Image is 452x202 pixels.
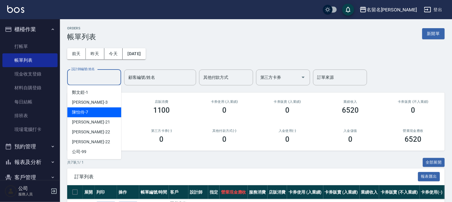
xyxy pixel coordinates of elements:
h2: 卡券販賣 (入業績) [263,100,312,104]
a: 每日結帳 [2,95,58,109]
th: 卡券使用 (入業績) [287,185,323,199]
h3: 0 [348,135,352,144]
h3: 0 [285,106,289,114]
div: 名留名[PERSON_NAME] [367,6,417,13]
h3: 帳單列表 [67,33,96,41]
th: 操作 [117,185,139,199]
h3: 0 [285,135,289,144]
span: 鄭文鎧 -1 [72,89,88,96]
h3: 1100 [153,106,170,114]
h2: 業績收入 [326,100,375,104]
a: 排班表 [2,109,58,123]
a: 帳單列表 [2,53,58,67]
h2: ORDERS [67,26,96,30]
th: 客戶 [169,185,189,199]
button: 櫃檯作業 [2,22,58,37]
button: 新開單 [422,28,445,39]
h2: 卡券販賣 (不入業績) [389,100,438,104]
button: [DATE] [123,48,145,59]
img: Person [5,185,17,197]
h3: 6520 [405,135,422,144]
a: 現金收支登錄 [2,67,58,81]
button: 登出 [422,4,445,15]
h2: 店販消費 [137,100,186,104]
label: 設計師編號/姓名 [71,67,95,71]
button: save [342,4,354,16]
span: 訂單列表 [74,174,418,180]
h2: 營業現金應收 [389,129,438,133]
button: 今天 [104,48,123,59]
span: 陳怡伶 -7 [72,109,88,115]
th: 卡券販賣 (入業績) [323,185,360,199]
th: 店販消費 [268,185,287,199]
a: 打帳單 [2,40,58,53]
h3: 6520 [342,106,359,114]
button: 報表及分析 [2,154,58,170]
h3: 0 [223,135,227,144]
h3: 0 [411,106,415,114]
h5: 公司 [18,186,49,192]
th: 展開 [83,185,95,199]
h2: 第三方卡券(-) [137,129,186,133]
th: 卡券販賣 (不入業績) [379,185,419,199]
h3: 0 [160,135,164,144]
button: 預約管理 [2,139,58,154]
h2: 入金儲值 [326,129,375,133]
span: [PERSON_NAME] -3 [72,99,107,105]
button: 全部展開 [423,158,445,167]
th: 帳單編號/時間 [139,185,169,199]
h2: 其他付款方式(-) [200,129,249,133]
img: Logo [7,5,24,13]
span: 公司 -99 [72,149,86,155]
button: 名留名[PERSON_NAME] [357,4,419,16]
a: 材料自購登錄 [2,81,58,95]
th: 營業現金應收 [220,185,248,199]
button: 客戶管理 [2,170,58,185]
button: Open [298,73,308,82]
h2: 入金使用(-) [263,129,312,133]
button: 前天 [67,48,86,59]
button: 報表匯出 [418,172,440,181]
h3: 0 [223,106,227,114]
span: [PERSON_NAME] -22 [72,129,110,135]
span: [PERSON_NAME] -21 [72,119,110,125]
th: 業績收入 [360,185,379,199]
th: 設計師 [188,185,208,199]
a: 新開單 [422,31,445,36]
a: 報表匯出 [418,174,440,179]
span: [PERSON_NAME] -22 [72,139,110,145]
p: 服務人員 [18,192,49,197]
h2: 卡券使用 (入業績) [200,100,249,104]
p: 共 7 筆, 1 / 1 [67,160,84,165]
th: 列印 [95,185,117,199]
a: 現場電腦打卡 [2,123,58,136]
th: 指定 [208,185,220,199]
button: 昨天 [86,48,104,59]
th: 卡券使用(-) [420,185,444,199]
th: 服務消費 [248,185,268,199]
